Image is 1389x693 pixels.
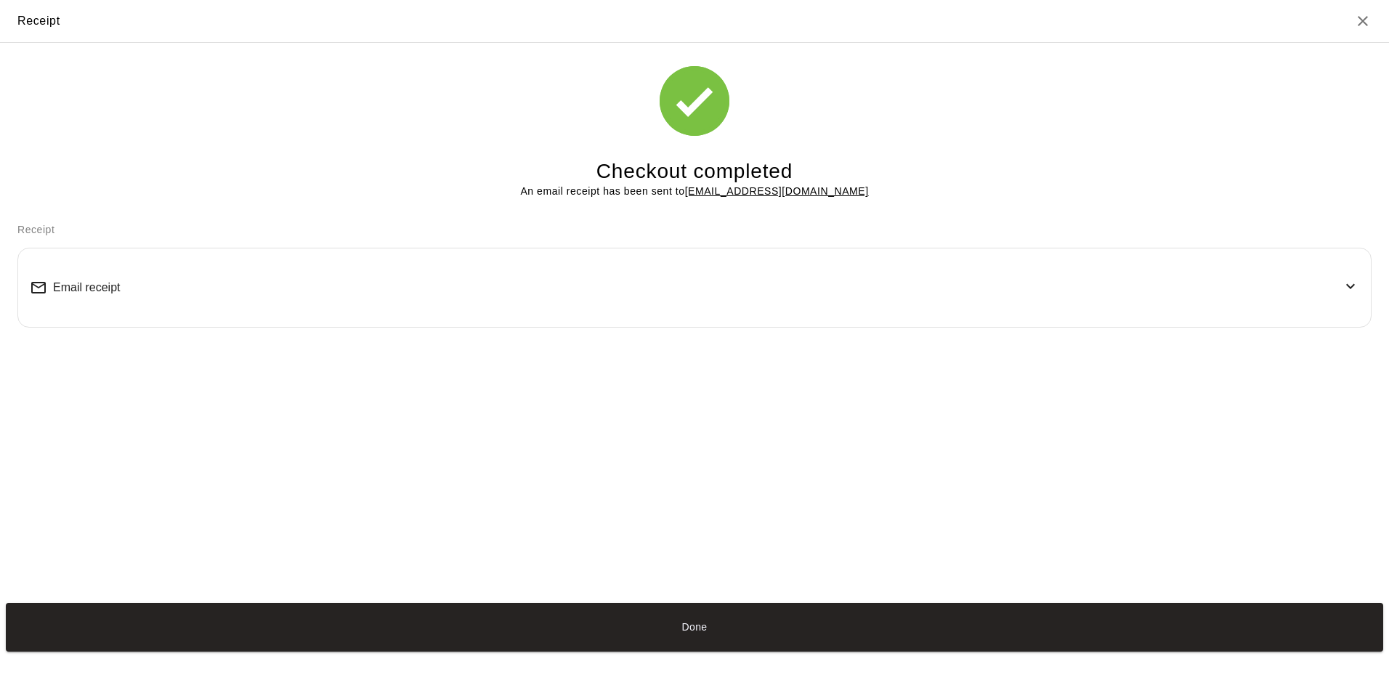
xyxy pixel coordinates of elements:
button: Close [1354,12,1372,30]
p: Receipt [17,222,1372,238]
button: Done [6,603,1383,652]
h4: Checkout completed [596,159,793,185]
div: Receipt [17,12,60,31]
p: An email receipt has been sent to [520,184,868,199]
span: Email receipt [53,281,120,294]
u: [EMAIL_ADDRESS][DOMAIN_NAME] [685,185,869,197]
